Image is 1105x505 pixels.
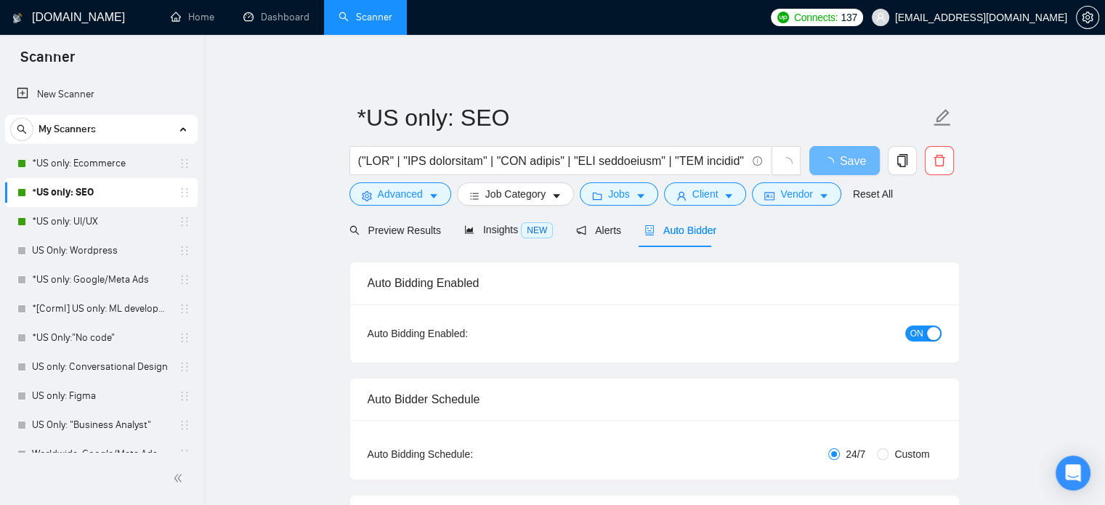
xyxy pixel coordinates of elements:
a: *US only: UI/UX [32,207,170,236]
a: dashboardDashboard [243,11,309,23]
span: Vendor [780,186,812,202]
span: Jobs [608,186,630,202]
a: *US only: Google/Meta Ads [32,265,170,294]
span: NEW [521,222,553,238]
div: Auto Bidder Schedule [368,379,942,420]
span: holder [179,390,190,402]
span: double-left [173,471,187,485]
a: searchScanner [339,11,392,23]
span: user [676,190,687,201]
span: idcard [764,190,774,201]
button: settingAdvancedcaret-down [349,182,451,206]
button: idcardVendorcaret-down [752,182,841,206]
span: user [875,12,886,23]
div: Auto Bidding Enabled: [368,326,559,342]
button: setting [1076,6,1099,29]
span: search [11,124,33,134]
span: caret-down [636,190,646,201]
span: Preview Results [349,225,441,236]
button: search [10,118,33,141]
span: edit [933,108,952,127]
span: Connects: [794,9,838,25]
a: *[Corml] US only: ML development [32,294,170,323]
span: caret-down [429,190,439,201]
a: homeHome [171,11,214,23]
span: caret-down [551,190,562,201]
span: holder [179,448,190,460]
span: loading [822,157,840,169]
a: *US Only:"No code" [32,323,170,352]
span: Auto Bidder [644,225,716,236]
span: My Scanners [39,115,96,144]
span: holder [179,158,190,169]
button: copy [888,146,917,175]
div: Auto Bidding Schedule: [368,446,559,462]
span: holder [179,216,190,227]
span: 24/7 [840,446,871,462]
li: New Scanner [5,80,198,109]
span: ON [910,326,923,342]
span: area-chart [464,225,474,235]
a: *US only: SEO [32,178,170,207]
span: caret-down [724,190,734,201]
img: upwork-logo.png [777,12,789,23]
span: holder [179,187,190,198]
a: US only: Conversational Design [32,352,170,381]
span: loading [780,157,793,170]
span: holder [179,419,190,431]
a: US Only: Wordpress [32,236,170,265]
span: setting [362,190,372,201]
span: robot [644,225,655,235]
div: Open Intercom Messenger [1056,456,1090,490]
button: delete [925,146,954,175]
span: holder [179,361,190,373]
span: holder [179,303,190,315]
a: US Only: "Business Analyst" [32,411,170,440]
span: notification [576,225,586,235]
a: *US only: Ecommerce [32,149,170,178]
button: folderJobscaret-down [580,182,658,206]
a: New Scanner [17,80,186,109]
button: userClientcaret-down [664,182,747,206]
input: Search Freelance Jobs... [358,152,746,170]
span: Insights [464,224,553,235]
span: Client [692,186,719,202]
div: Auto Bidding Enabled [368,262,942,304]
span: search [349,225,360,235]
span: bars [469,190,479,201]
span: holder [179,332,190,344]
input: Scanner name... [357,100,930,136]
span: setting [1077,12,1098,23]
a: US only: Figma [32,381,170,411]
span: copy [889,154,916,167]
button: barsJob Categorycaret-down [457,182,574,206]
span: Custom [889,446,935,462]
span: holder [179,245,190,256]
span: Scanner [9,47,86,77]
span: Alerts [576,225,621,236]
a: Reset All [853,186,893,202]
span: 137 [841,9,857,25]
a: Worldwide: Google/Meta Ads [32,440,170,469]
a: setting [1076,12,1099,23]
span: Advanced [378,186,423,202]
span: delete [926,154,953,167]
span: holder [179,274,190,286]
span: caret-down [819,190,829,201]
span: folder [592,190,602,201]
span: Save [840,152,866,170]
button: Save [809,146,880,175]
span: Job Category [485,186,546,202]
img: logo [12,7,23,30]
span: info-circle [753,156,762,166]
